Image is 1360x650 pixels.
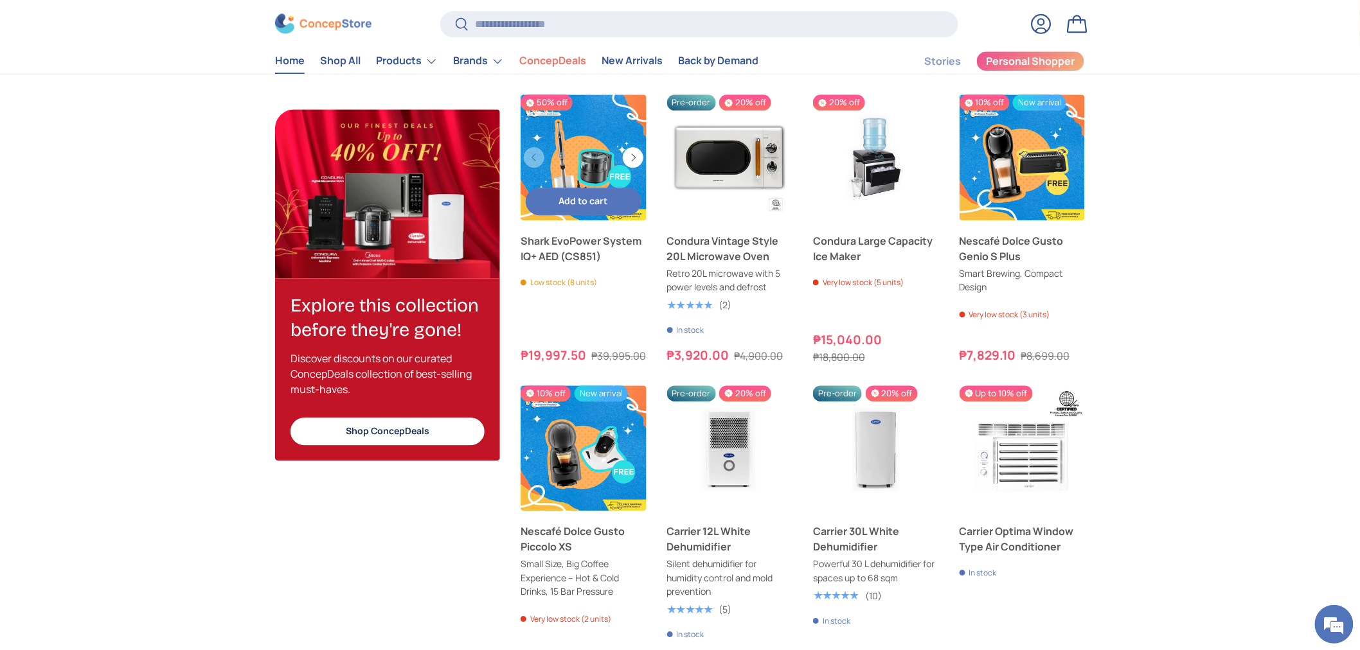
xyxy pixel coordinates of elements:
summary: Brands [445,48,512,74]
button: Add to cart [526,188,641,215]
span: 20% off [719,385,771,401]
a: Home [275,49,305,74]
a: Condura Large Capacity Ice Maker [813,94,939,220]
a: Carrier Optima Window Type Air Conditioner [960,385,1086,511]
a: Stories [924,49,961,74]
span: 50% off [521,94,573,110]
a: Condura Vintage Style 20L Microwave Oven [667,94,793,220]
nav: Secondary [893,48,1085,74]
a: New Arrivals [602,49,663,74]
a: Shark EvoPower System IQ+ AED (CS851) [521,233,647,264]
span: 20% off [719,94,771,110]
span: Up to 10% off [960,385,1033,401]
span: 20% off [813,94,865,110]
nav: Primary [275,48,758,74]
a: Carrier 12L White Dehumidifier [667,523,793,554]
a: Carrier 30L White Dehumidifier [813,385,939,511]
a: Personal Shopper [976,51,1085,71]
span: Pre-order [667,94,716,110]
img: ConcepStore [275,14,371,34]
span: Personal Shopper [987,57,1075,67]
a: ConcepDeals [519,49,586,74]
span: Pre-order [667,385,716,401]
a: Carrier 30L White Dehumidifier [813,523,939,554]
a: Nescafé Dolce Gusto Piccolo XS [521,385,647,511]
p: Discover discounts on our curated ConcepDeals collection of best-selling must-haves. [291,351,485,398]
a: Shark EvoPower System IQ+ AED (CS851) [521,94,647,220]
a: Carrier Optima Window Type Air Conditioner [960,523,1086,554]
span: 10% off [960,94,1010,110]
span: Pre-order [813,385,862,401]
a: Carrier 12L White Dehumidifier [667,385,793,511]
a: Explore this collection before they're gone! [275,110,500,279]
span: 20% off [866,385,918,401]
span: New arrival [1013,94,1066,110]
a: Nescafé Dolce Gusto Genio S Plus [960,94,1086,220]
a: Back by Demand [678,49,758,74]
a: Condura Large Capacity Ice Maker [813,233,939,264]
span: Add to cart [559,195,608,207]
span: 10% off [521,385,571,401]
a: Condura Vintage Style 20L Microwave Oven [667,233,793,264]
a: Shop All [320,49,361,74]
summary: Products [368,48,445,74]
span: New arrival [575,385,628,401]
a: Nescafé Dolce Gusto Genio S Plus [960,233,1086,264]
a: Nescafé Dolce Gusto Piccolo XS [521,523,647,554]
h2: Explore this collection before they're gone! [291,294,485,342]
a: Shop ConcepDeals [291,418,485,446]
